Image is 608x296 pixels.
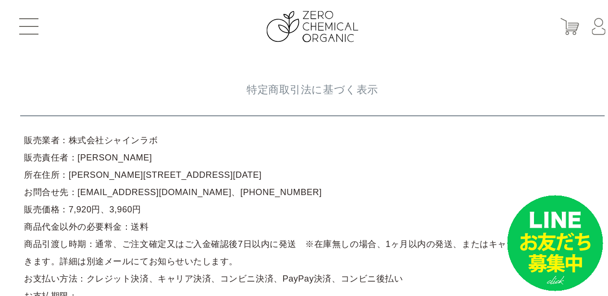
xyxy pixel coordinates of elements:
img: マイページ [592,18,606,35]
img: small_line.png [507,195,603,291]
img: ZERO CHEMICAL ORGANIC [267,11,359,42]
h1: 特定商取引法に基づく表示 [20,64,605,116]
img: カート [560,18,579,35]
